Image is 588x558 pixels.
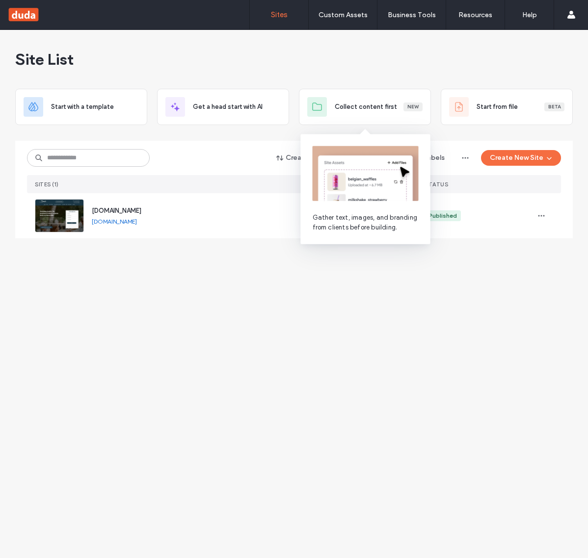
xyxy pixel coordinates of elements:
span: Start from file [477,102,518,112]
label: Resources [458,11,492,19]
span: Site List [15,50,74,69]
span: Collect content first [335,102,397,112]
div: Beta [544,102,564,111]
span: Gather text, images, and branding from clients before building. [313,213,419,232]
div: Get a head start with AI [157,89,289,125]
div: Start with a template [15,89,147,125]
label: Custom Assets [319,11,368,19]
a: [DOMAIN_NAME] [92,207,141,214]
a: [DOMAIN_NAME] [92,218,137,225]
span: Get a head start with AI [193,102,263,112]
span: SITES (1) [35,181,59,188]
button: Created (Newest) [268,150,354,166]
div: New [403,102,423,111]
div: Collect content firstNew [299,89,431,125]
label: Business Tools [388,11,436,19]
div: Published [428,211,457,220]
img: content-collection.png [313,146,419,201]
label: Sites [271,10,288,19]
span: STATUS [425,181,448,188]
span: Start with a template [51,102,114,112]
button: Create New Site [481,150,561,166]
label: Help [522,11,537,19]
div: Start from fileBeta [441,89,573,125]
